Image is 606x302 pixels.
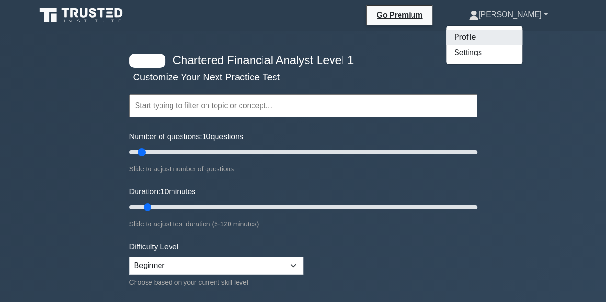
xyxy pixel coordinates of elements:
[129,218,477,230] div: Slide to adjust test duration (5-120 minutes)
[169,54,430,67] h4: Chartered Financial Analyst Level 1
[446,45,522,60] a: Settings
[371,9,428,21] a: Go Premium
[129,94,477,117] input: Start typing to filter on topic or concept...
[129,277,303,288] div: Choose based on your current skill level
[202,133,211,141] span: 10
[446,30,522,45] a: Profile
[446,5,571,24] a: [PERSON_NAME]
[129,186,196,198] label: Duration: minutes
[129,163,477,175] div: Slide to adjust number of questions
[129,131,243,143] label: Number of questions: questions
[160,188,169,196] span: 10
[446,25,523,65] ul: [PERSON_NAME]
[129,241,179,253] label: Difficulty Level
